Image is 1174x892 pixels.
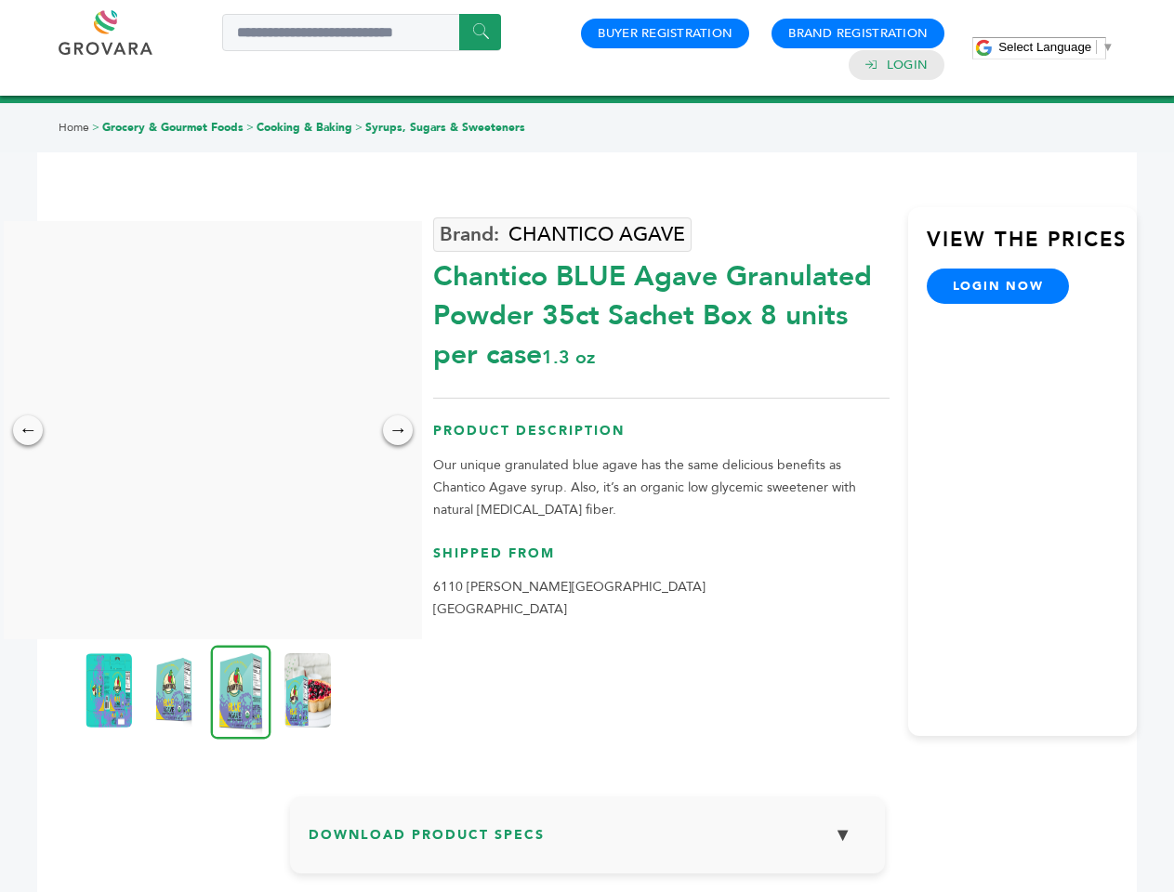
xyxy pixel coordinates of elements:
a: login now [927,269,1070,304]
a: Buyer Registration [598,25,732,42]
a: Grocery & Gourmet Foods [102,120,244,135]
a: Syrups, Sugars & Sweeteners [365,120,525,135]
a: Select Language​ [998,40,1114,54]
a: Home [59,120,89,135]
div: → [383,415,413,445]
button: ▼ [820,815,866,855]
p: 6110 [PERSON_NAME][GEOGRAPHIC_DATA] [GEOGRAPHIC_DATA] [433,576,890,621]
h3: Download Product Specs [309,815,866,869]
img: Chantico BLUE Agave Granulated Powder 35ct Sachet Box 8 units per case 1.3 oz Nutrition Info [151,653,197,728]
a: Login [887,57,928,73]
span: > [246,120,254,135]
span: 1.3 oz [542,345,595,370]
img: Chantico BLUE Agave Granulated Powder 35ct Sachet Box 8 units per case 1.3 oz Product Label [86,653,132,728]
img: Chantico BLUE Agave Granulated Powder 35ct Sachet Box 8 units per case 1.3 oz [284,653,331,728]
a: CHANTICO AGAVE [433,217,692,252]
a: Brand Registration [788,25,928,42]
img: Chantico BLUE Agave Granulated Powder 35ct Sachet Box 8 units per case 1.3 oz [211,645,271,739]
h3: Product Description [433,422,890,454]
span: ​ [1096,40,1097,54]
span: ▼ [1101,40,1114,54]
p: Our unique granulated blue agave has the same delicious benefits as Chantico Agave syrup. Also, i... [433,454,890,521]
span: Select Language [998,40,1091,54]
span: > [92,120,99,135]
div: ← [13,415,43,445]
input: Search a product or brand... [222,14,501,51]
span: > [355,120,363,135]
a: Cooking & Baking [257,120,352,135]
h3: Shipped From [433,544,890,577]
h3: View the Prices [927,226,1137,269]
div: Chantico BLUE Agave Granulated Powder 35ct Sachet Box 8 units per case [433,248,890,374]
